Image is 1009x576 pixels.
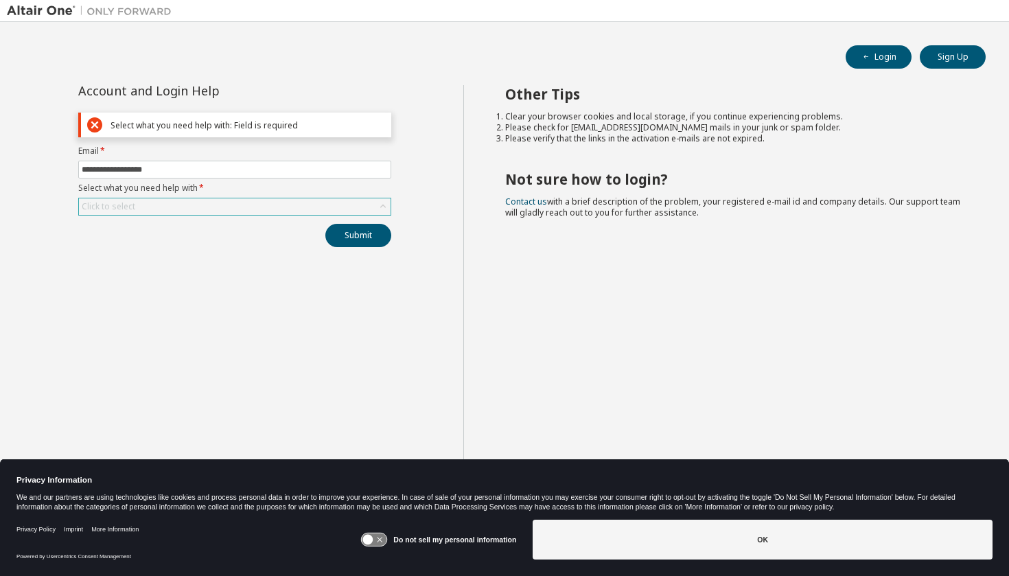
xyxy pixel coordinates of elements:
a: Contact us [505,196,547,207]
div: Click to select [82,201,135,212]
li: Clear your browser cookies and local storage, if you continue experiencing problems. [505,111,962,122]
label: Select what you need help with [78,183,391,194]
div: Click to select [79,198,391,215]
h2: Not sure how to login? [505,170,962,188]
div: Select what you need help with: Field is required [111,120,385,130]
li: Please verify that the links in the activation e-mails are not expired. [505,133,962,144]
li: Please check for [EMAIL_ADDRESS][DOMAIN_NAME] mails in your junk or spam folder. [505,122,962,133]
h2: Other Tips [505,85,962,103]
button: Login [846,45,912,69]
img: Altair One [7,4,178,18]
span: with a brief description of the problem, your registered e-mail id and company details. Our suppo... [505,196,960,218]
button: Sign Up [920,45,986,69]
div: Account and Login Help [78,85,329,96]
button: Submit [325,224,391,247]
label: Email [78,146,391,157]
